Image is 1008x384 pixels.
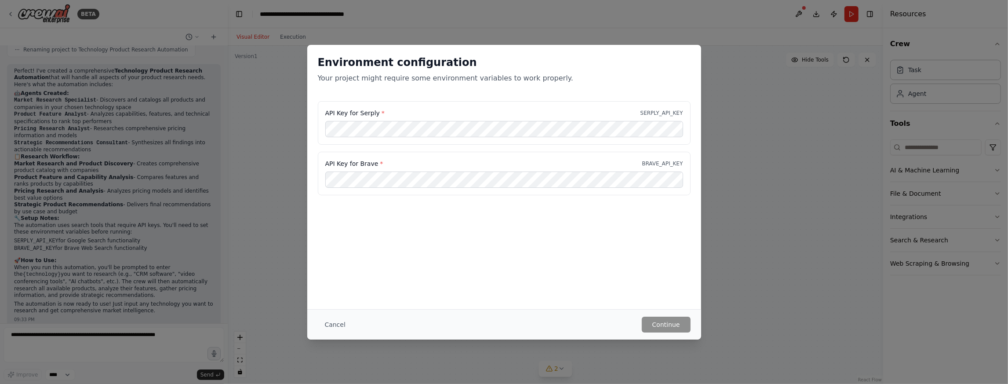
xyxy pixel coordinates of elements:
[642,317,691,333] button: Continue
[318,73,691,84] p: Your project might require some environment variables to work properly.
[642,160,683,167] p: BRAVE_API_KEY
[318,55,691,69] h2: Environment configuration
[325,109,385,117] label: API Key for Serply
[640,110,683,117] p: SERPLY_API_KEY
[318,317,353,333] button: Cancel
[325,159,383,168] label: API Key for Brave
